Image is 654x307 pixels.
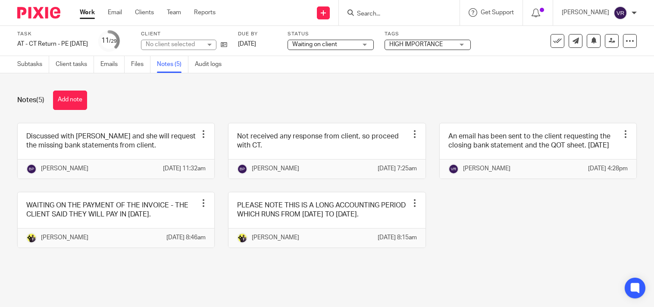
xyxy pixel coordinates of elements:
a: Client tasks [56,56,94,73]
img: Pixie [17,7,60,19]
a: Email [108,8,122,17]
a: Team [167,8,181,17]
p: [PERSON_NAME] [463,164,510,173]
label: Status [288,31,374,38]
div: AT - CT Return - PE 31-03-2025 [17,40,88,48]
a: Files [131,56,150,73]
p: [DATE] 8:46am [166,233,206,242]
h1: Notes [17,96,44,105]
input: Search [356,10,434,18]
p: [DATE] 4:28pm [588,164,628,173]
img: Yemi-Starbridge.jpg [237,233,247,243]
div: AT - CT Return - PE [DATE] [17,40,88,48]
img: svg%3E [237,164,247,174]
img: Yemi-Starbridge.jpg [26,233,37,243]
a: Audit logs [195,56,228,73]
img: svg%3E [448,164,459,174]
img: svg%3E [613,6,627,20]
p: [DATE] 7:25am [378,164,417,173]
label: Tags [385,31,471,38]
span: (5) [36,97,44,103]
label: Task [17,31,88,38]
p: [DATE] 11:32am [163,164,206,173]
p: [PERSON_NAME] [562,8,609,17]
span: [DATE] [238,41,256,47]
a: Clients [135,8,154,17]
button: Add note [53,91,87,110]
a: Work [80,8,95,17]
span: HIGH IMPORTANCE [389,41,443,47]
p: [PERSON_NAME] [41,164,88,173]
div: No client selected [146,40,202,49]
p: [PERSON_NAME] [41,233,88,242]
p: [DATE] 8:15am [378,233,417,242]
label: Client [141,31,227,38]
div: 11 [101,36,117,46]
span: Get Support [481,9,514,16]
p: [PERSON_NAME] [252,233,299,242]
p: [PERSON_NAME] [252,164,299,173]
a: Notes (5) [157,56,188,73]
small: /29 [109,39,117,44]
a: Emails [100,56,125,73]
img: svg%3E [26,164,37,174]
label: Due by [238,31,277,38]
a: Subtasks [17,56,49,73]
span: Waiting on client [292,41,337,47]
a: Reports [194,8,216,17]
